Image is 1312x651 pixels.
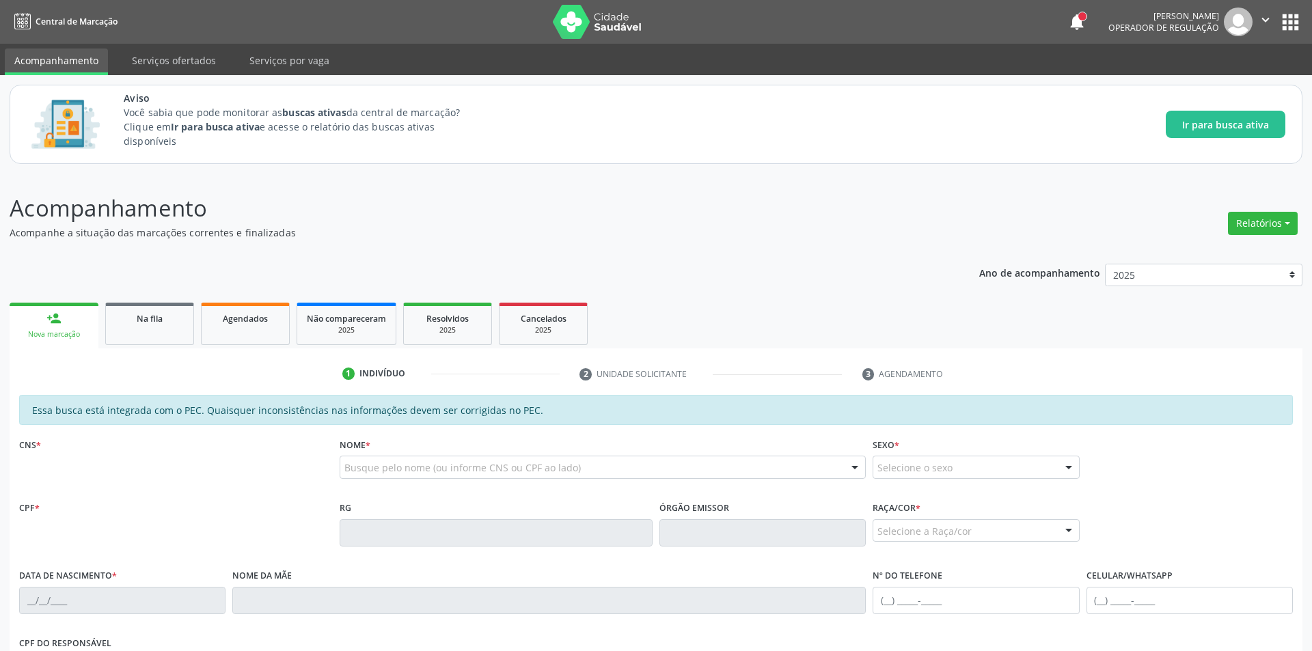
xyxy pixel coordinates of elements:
label: Raça/cor [873,498,920,519]
label: CNS [19,434,41,456]
img: Imagem de CalloutCard [27,94,105,155]
button: notifications [1067,12,1086,31]
label: RG [340,498,351,519]
label: Órgão emissor [659,498,729,519]
label: CPF [19,498,40,519]
input: __/__/____ [19,587,225,614]
span: Não compareceram [307,313,386,324]
div: Nova marcação [19,329,89,340]
button: Relatórios [1228,212,1298,235]
span: Na fila [137,313,163,324]
span: Operador de regulação [1108,22,1219,33]
span: Selecione a Raça/cor [877,524,972,538]
a: Central de Marcação [10,10,118,33]
p: Acompanhamento [10,191,914,225]
label: Sexo [873,434,899,456]
span: Cancelados [521,313,566,324]
span: Selecione o sexo [877,460,953,475]
div: 1 [342,368,355,380]
span: Central de Marcação [36,16,118,27]
p: Acompanhe a situação das marcações correntes e finalizadas [10,225,914,240]
label: Nome [340,434,370,456]
a: Serviços por vaga [240,49,339,72]
label: Data de nascimento [19,566,117,587]
span: Busque pelo nome (ou informe CNS ou CPF ao lado) [344,460,581,475]
span: Ir para busca ativa [1182,117,1269,132]
div: person_add [46,311,61,326]
label: Nº do Telefone [873,566,942,587]
button:  [1253,8,1279,36]
span: Agendados [223,313,268,324]
img: img [1224,8,1253,36]
strong: buscas ativas [282,106,346,119]
div: 2025 [307,325,386,335]
div: 2025 [509,325,577,335]
label: Nome da mãe [232,566,292,587]
button: apps [1279,10,1302,34]
input: (__) _____-_____ [873,587,1079,614]
div: 2025 [413,325,482,335]
span: Aviso [124,91,485,105]
div: Essa busca está integrada com o PEC. Quaisquer inconsistências nas informações devem ser corrigid... [19,395,1293,425]
a: Serviços ofertados [122,49,225,72]
div: [PERSON_NAME] [1108,10,1219,22]
div: Indivíduo [359,368,405,380]
p: Você sabia que pode monitorar as da central de marcação? Clique em e acesse o relatório das busca... [124,105,485,148]
button: Ir para busca ativa [1166,111,1285,138]
span: Resolvidos [426,313,469,324]
label: Celular/WhatsApp [1086,566,1173,587]
a: Acompanhamento [5,49,108,75]
input: (__) _____-_____ [1086,587,1293,614]
i:  [1258,12,1273,27]
p: Ano de acompanhamento [979,264,1100,281]
strong: Ir para busca ativa [171,120,260,133]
